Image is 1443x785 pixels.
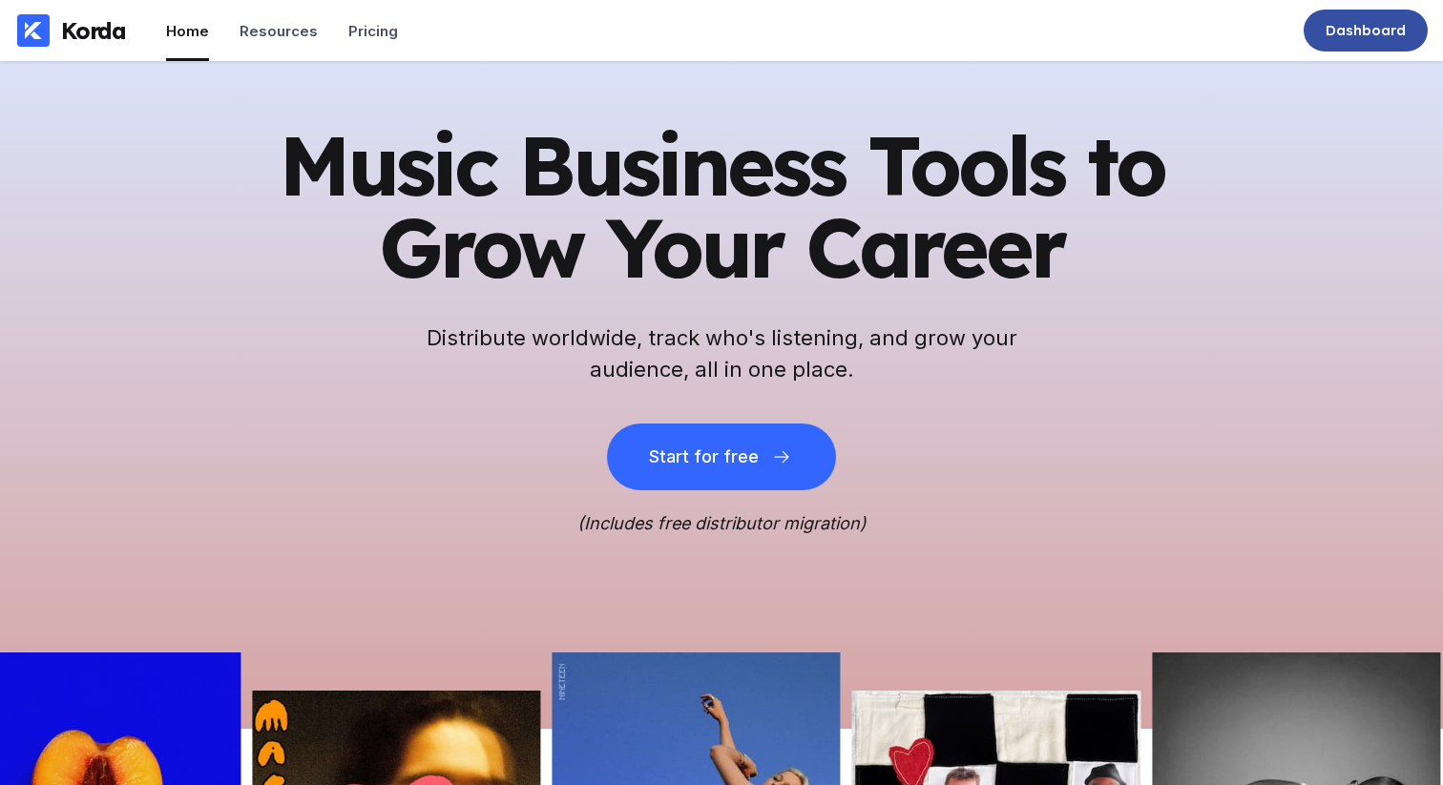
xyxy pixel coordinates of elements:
[577,513,867,533] i: (Includes free distributor migration)
[254,124,1189,288] h1: Music Business Tools to Grow Your Career
[416,322,1027,385] h2: Distribute worldwide, track who's listening, and grow your audience, all in one place.
[607,423,836,490] button: Start for free
[166,22,209,40] div: Home
[649,447,758,466] div: Start for free
[1326,21,1406,40] div: Dashboard
[1304,10,1428,52] a: Dashboard
[348,22,398,40] div: Pricing
[240,22,318,40] div: Resources
[61,16,126,45] div: Korda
